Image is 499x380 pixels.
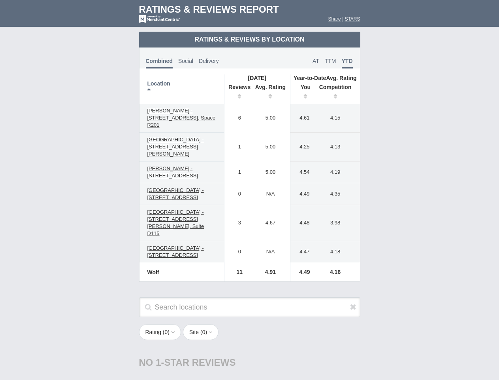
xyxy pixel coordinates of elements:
[315,104,360,133] td: 4.15
[290,183,315,205] td: 4.49
[290,74,360,82] th: Avg. Rating
[147,269,159,275] span: Wolf
[315,241,360,263] td: 4.18
[143,243,220,260] a: [GEOGRAPHIC_DATA] - [STREET_ADDRESS]
[143,207,220,238] a: [GEOGRAPHIC_DATA] - [STREET_ADDRESS][PERSON_NAME]. Suite D115
[294,75,326,81] span: Year-to-Date
[325,58,336,64] span: TTM
[224,74,290,82] th: [DATE]
[139,324,181,340] button: Rating (0)
[147,165,198,179] span: [PERSON_NAME] - [STREET_ADDRESS]
[315,205,360,241] td: 3.98
[290,104,315,133] td: 4.61
[290,205,315,241] td: 4.48
[143,268,163,277] a: Wolf
[251,161,290,183] td: 5.00
[147,245,204,258] span: [GEOGRAPHIC_DATA] - [STREET_ADDRESS]
[342,58,353,68] span: YTD
[139,74,224,104] th: Location: activate to sort column descending
[202,329,205,335] span: 0
[224,183,251,205] td: 0
[147,209,204,236] span: [GEOGRAPHIC_DATA] - [STREET_ADDRESS][PERSON_NAME]. Suite D115
[139,350,360,376] div: No 1-Star Reviews
[290,241,315,263] td: 4.47
[183,324,218,340] button: Site (0)
[199,58,219,64] span: Delivery
[290,262,315,281] td: 4.49
[165,329,168,335] span: 0
[328,16,341,22] a: Share
[313,58,319,64] span: AT
[224,161,251,183] td: 1
[315,133,360,161] td: 4.13
[251,104,290,133] td: 5.00
[146,58,173,68] span: Combined
[251,241,290,263] td: N/A
[143,164,220,180] a: [PERSON_NAME] - [STREET_ADDRESS]
[147,137,204,157] span: [GEOGRAPHIC_DATA] - [STREET_ADDRESS][PERSON_NAME]
[224,104,251,133] td: 6
[251,82,290,104] th: Avg. Rating: activate to sort column ascending
[290,82,315,104] th: You: activate to sort column ascending
[315,183,360,205] td: 4.35
[147,108,216,128] span: [PERSON_NAME] - [STREET_ADDRESS]. Space R201
[178,58,193,64] span: Social
[290,133,315,161] td: 4.25
[315,161,360,183] td: 4.19
[143,186,220,202] a: [GEOGRAPHIC_DATA] - [STREET_ADDRESS]
[139,15,180,23] img: mc-powered-by-logo-white-103.png
[224,262,251,281] td: 11
[143,135,220,159] a: [GEOGRAPHIC_DATA] - [STREET_ADDRESS][PERSON_NAME]
[315,82,360,104] th: Competition : activate to sort column ascending
[251,205,290,241] td: 4.67
[315,262,360,281] td: 4.16
[251,262,290,281] td: 4.91
[290,161,315,183] td: 4.54
[224,133,251,161] td: 1
[143,106,220,130] a: [PERSON_NAME] - [STREET_ADDRESS]. Space R201
[224,205,251,241] td: 3
[224,241,251,263] td: 0
[251,133,290,161] td: 5.00
[345,16,360,22] a: STARS
[224,82,251,104] th: Reviews: activate to sort column ascending
[147,187,204,200] span: [GEOGRAPHIC_DATA] - [STREET_ADDRESS]
[251,183,290,205] td: N/A
[342,16,343,22] span: |
[139,32,360,47] td: Ratings & Reviews by Location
